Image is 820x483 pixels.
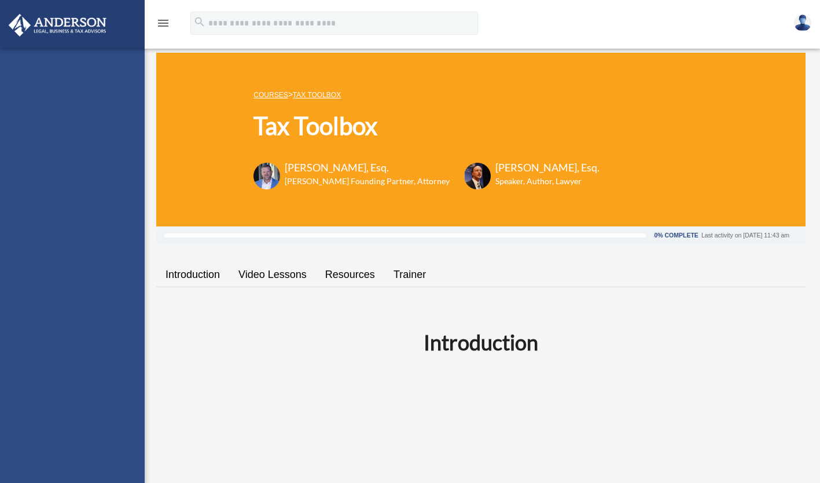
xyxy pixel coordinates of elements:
h3: [PERSON_NAME], Esq. [285,160,450,175]
h6: [PERSON_NAME] Founding Partner, Attorney [285,175,450,187]
i: search [193,16,206,28]
h1: Tax Toolbox [253,109,600,143]
img: User Pic [794,14,811,31]
h2: Introduction [163,328,799,357]
a: Resources [316,258,384,291]
a: menu [156,20,170,30]
a: Tax Toolbox [293,91,341,99]
a: Introduction [156,258,229,291]
div: 0% Complete [654,232,698,239]
h6: Speaker, Author, Lawyer [495,175,585,187]
a: COURSES [253,91,288,99]
img: Anderson Advisors Platinum Portal [5,14,110,36]
img: Toby-circle-head.png [253,163,280,189]
div: Last activity on [DATE] 11:43 am [701,232,789,239]
h3: [PERSON_NAME], Esq. [495,160,600,175]
img: Scott-Estill-Headshot.png [464,163,491,189]
p: > [253,87,600,102]
a: Video Lessons [229,258,316,291]
a: Trainer [384,258,435,291]
i: menu [156,16,170,30]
